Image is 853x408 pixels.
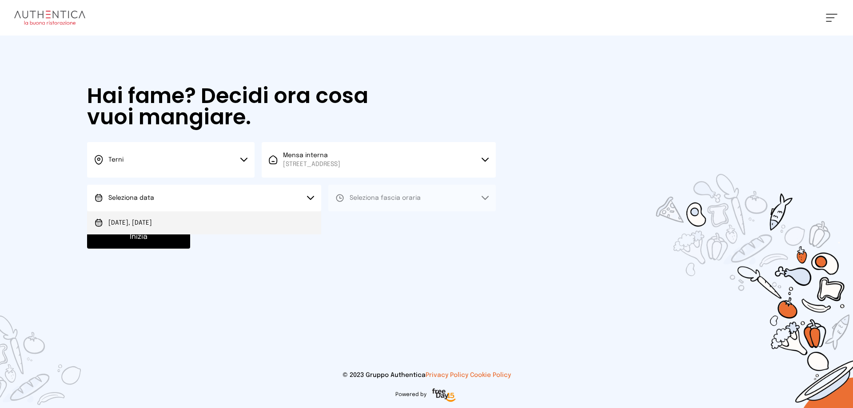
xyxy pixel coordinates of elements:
button: Seleziona data [87,185,321,211]
span: Seleziona fascia oraria [350,195,421,201]
button: Seleziona fascia oraria [328,185,496,211]
a: Cookie Policy [470,372,511,378]
p: © 2023 Gruppo Authentica [14,371,839,380]
button: Inizia [87,226,190,249]
span: Seleziona data [108,195,154,201]
img: logo-freeday.3e08031.png [430,387,458,404]
span: [DATE], [DATE] [108,218,152,227]
a: Privacy Policy [426,372,468,378]
span: Powered by [395,391,426,398]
